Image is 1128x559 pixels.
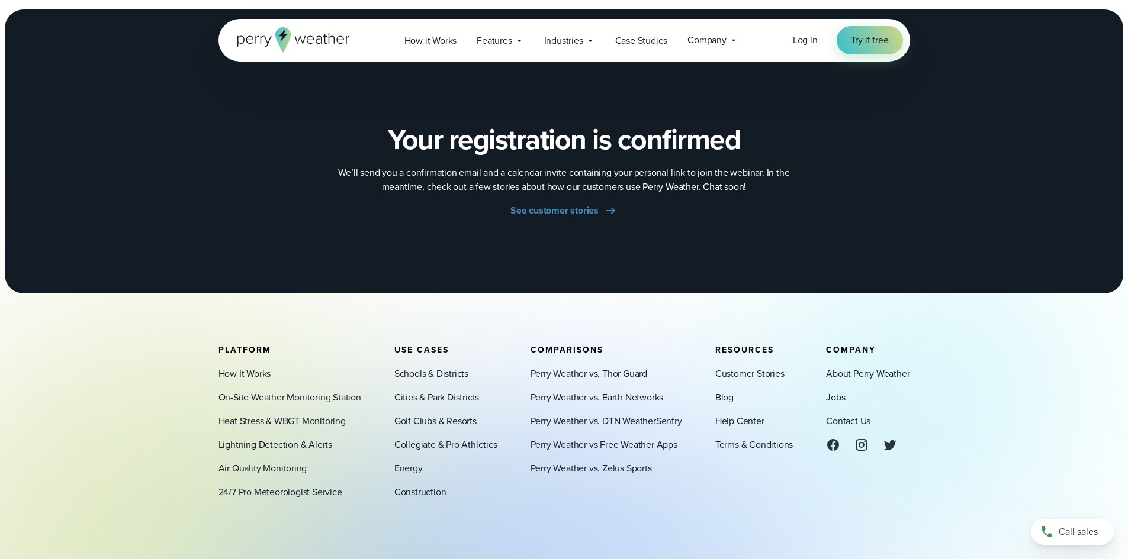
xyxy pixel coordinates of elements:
[715,367,785,381] a: Customer Stories
[837,26,903,54] a: Try it free
[218,414,346,428] a: Heat Stress & WBGT Monitoring
[477,34,512,48] span: Features
[394,344,449,356] span: Use Cases
[715,344,774,356] span: Resources
[531,367,647,381] a: Perry Weather vs. Thor Guard
[826,367,910,381] a: About Perry Weather
[218,485,342,499] a: 24/7 Pro Meteorologist Service
[404,34,457,48] span: How it Works
[531,438,677,452] a: Perry Weather vs Free Weather Apps
[615,34,668,48] span: Case Studies
[218,390,361,405] a: On-Site Weather Monitoring Station
[1031,519,1114,545] a: Call sales
[510,203,618,218] a: See customer stories
[605,28,678,53] a: Case Studies
[687,33,727,47] span: Company
[218,438,332,452] a: Lightning Detection & Alerts
[531,390,664,405] a: Perry Weather vs. Earth Networks
[715,390,734,405] a: Blog
[327,166,801,194] p: We’ll send you a confirmation email and a calendar invite containing your personal link to join t...
[394,461,423,476] a: Energy
[388,123,740,156] h2: Your registration is confirmed
[394,438,497,452] a: Collegiate & Pro Athletics
[394,390,479,405] a: Cities & Park Districts
[715,414,764,428] a: Help Center
[218,367,271,381] a: How It Works
[793,33,818,47] a: Log in
[1059,525,1098,539] span: Call sales
[218,461,307,476] a: Air Quality Monitoring
[394,485,446,499] a: Construction
[394,28,467,53] a: How it Works
[531,344,603,356] span: Comparisons
[544,34,583,48] span: Industries
[826,390,845,405] a: Jobs
[531,461,652,476] a: Perry Weather vs. Zelus Sports
[826,414,870,428] a: Contact Us
[715,438,793,452] a: Terms & Conditions
[531,414,682,428] a: Perry Weather vs. DTN WeatherSentry
[851,33,889,47] span: Try it free
[826,344,876,356] span: Company
[510,203,599,218] span: See customer stories
[394,414,477,428] a: Golf Clubs & Resorts
[218,344,271,356] span: Platform
[394,367,468,381] a: Schools & Districts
